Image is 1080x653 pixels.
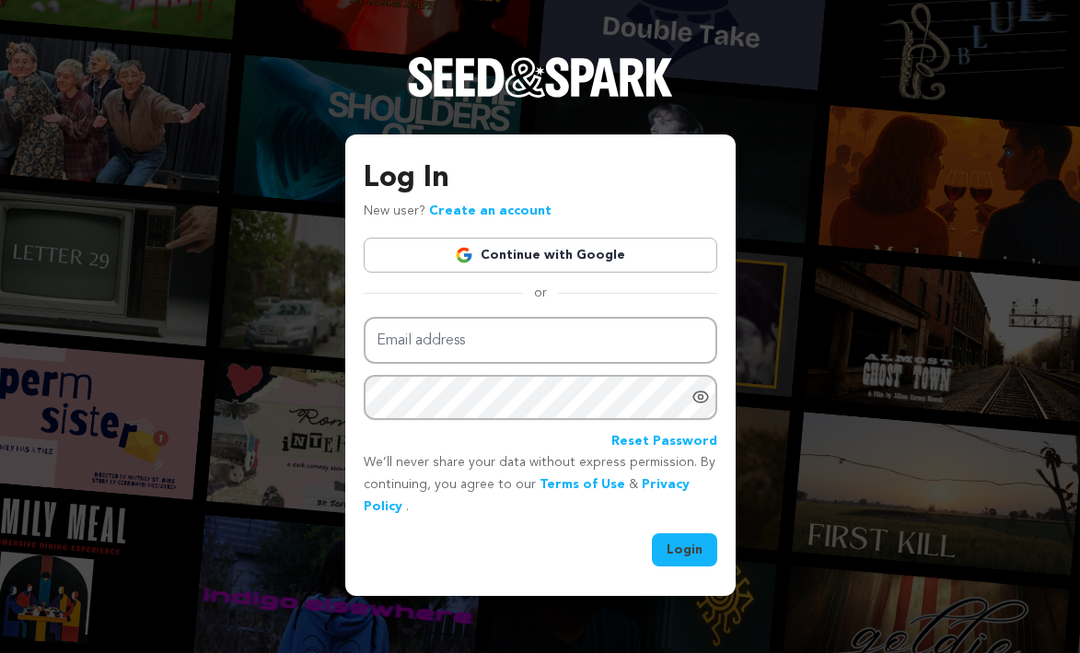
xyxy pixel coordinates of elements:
[455,246,473,264] img: Google logo
[652,533,717,566] button: Login
[611,431,717,453] a: Reset Password
[364,157,717,201] h3: Log In
[408,57,673,98] img: Seed&Spark Logo
[408,57,673,134] a: Seed&Spark Homepage
[691,388,710,406] a: Show password as plain text. Warning: this will display your password on the screen.
[364,317,717,364] input: Email address
[540,478,625,491] a: Terms of Use
[364,238,717,273] a: Continue with Google
[523,284,558,302] span: or
[429,204,552,217] a: Create an account
[364,201,552,223] p: New user?
[364,452,717,518] p: We’ll never share your data without express permission. By continuing, you agree to our & .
